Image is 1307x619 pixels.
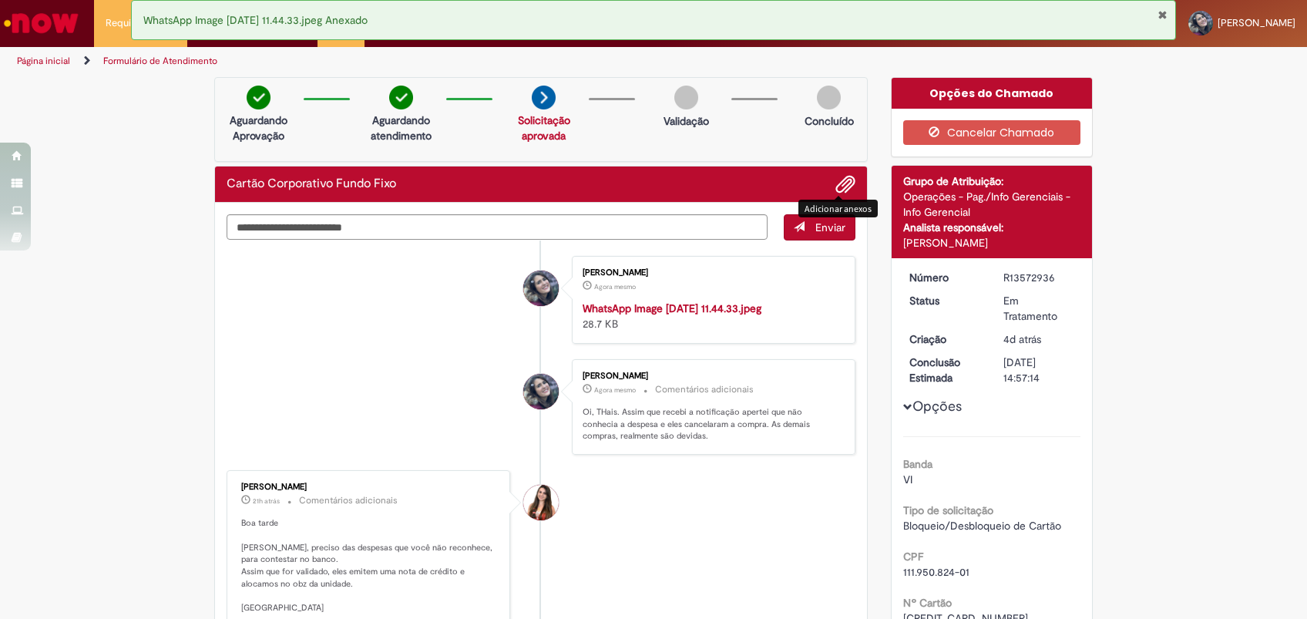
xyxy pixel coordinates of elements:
p: Concluído [805,113,854,129]
ul: Trilhas de página [12,47,860,76]
img: ServiceNow [2,8,81,39]
time: 30/09/2025 14:48:08 [253,496,280,506]
h2: Cartão Corporativo Fundo Fixo Histórico de tíquete [227,177,396,191]
img: img-circle-grey.png [674,86,698,109]
time: 01/10/2025 11:45:36 [594,282,636,291]
small: Comentários adicionais [655,383,754,396]
dt: Conclusão Estimada [898,355,993,385]
button: Enviar [784,214,855,241]
b: Tipo de solicitação [903,503,993,517]
span: 4d atrás [1003,332,1041,346]
div: Adicionar anexos [798,200,878,217]
a: Formulário de Atendimento [103,55,217,67]
div: [PERSON_NAME] [241,483,498,492]
div: Mariana Valois Ribeiro Silva [523,271,559,306]
p: Aguardando atendimento [364,113,438,143]
div: Grupo de Atribuição: [903,173,1081,189]
div: [DATE] 14:57:14 [1003,355,1075,385]
span: 21h atrás [253,496,280,506]
span: Agora mesmo [594,282,636,291]
a: WhatsApp Image [DATE] 11.44.33.jpeg [583,301,761,315]
div: Thais Dos Santos [523,485,559,520]
p: Oi, THais. Assim que recebi a notificação apertei que não conhecia a despesa e eles cancelaram a ... [583,406,839,442]
p: Validação [664,113,709,129]
textarea: Digite sua mensagem aqui... [227,214,768,241]
time: 27/09/2025 11:52:30 [1003,332,1041,346]
button: Cancelar Chamado [903,120,1081,145]
span: 111.950.824-01 [903,565,969,579]
div: Opções do Chamado [892,78,1093,109]
span: Bloqueio/Desbloqueio de Cartão [903,519,1061,533]
a: Página inicial [17,55,70,67]
button: Fechar Notificação [1157,8,1168,21]
div: Mariana Valois Ribeiro Silva [523,374,559,409]
span: VI [903,473,912,486]
b: CPF [903,550,923,563]
span: [PERSON_NAME] [1218,16,1295,29]
p: Aguardando Aprovação [221,113,296,143]
div: 28.7 KB [583,301,839,331]
div: 27/09/2025 11:52:30 [1003,331,1075,347]
p: Boa tarde [PERSON_NAME], preciso das despesas que você não reconhece, para contestar no banco. As... [241,517,498,614]
img: arrow-next.png [532,86,556,109]
div: Operações - Pag./Info Gerenciais - Info Gerencial [903,189,1081,220]
span: Enviar [815,220,845,234]
div: Em Tratamento [1003,293,1075,324]
button: Adicionar anexos [835,174,855,194]
div: R13572936 [1003,270,1075,285]
img: check-circle-green.png [389,86,413,109]
div: [PERSON_NAME] [583,268,839,278]
dt: Criação [898,331,993,347]
small: Comentários adicionais [299,494,398,507]
img: img-circle-grey.png [817,86,841,109]
div: Analista responsável: [903,220,1081,235]
time: 01/10/2025 11:45:22 [594,385,636,395]
dt: Número [898,270,993,285]
div: [PERSON_NAME] [583,372,839,381]
div: [PERSON_NAME] [903,235,1081,251]
b: Nº Cartão [903,596,952,610]
dt: Status [898,293,993,308]
a: Solicitação aprovada [518,113,570,143]
img: check-circle-green.png [247,86,270,109]
span: WhatsApp Image [DATE] 11.44.33.jpeg Anexado [143,13,368,27]
span: Agora mesmo [594,385,636,395]
b: Banda [903,457,932,471]
span: Requisições [106,15,160,31]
